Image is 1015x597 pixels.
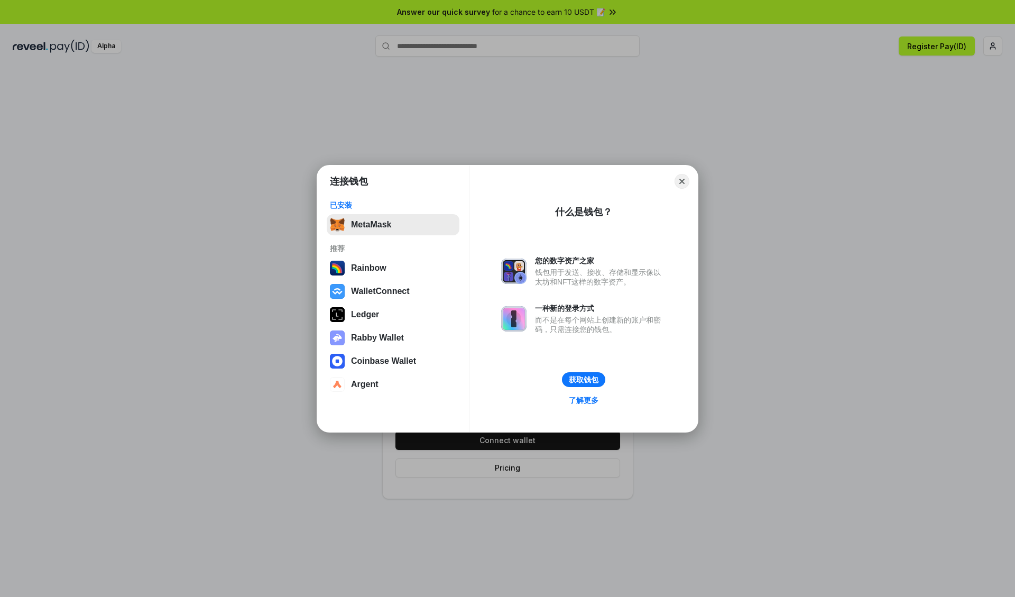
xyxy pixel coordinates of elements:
[351,310,379,319] div: Ledger
[330,354,345,369] img: svg+xml,%3Csvg%20width%3D%2228%22%20height%3D%2228%22%20viewBox%3D%220%200%2028%2028%22%20fill%3D...
[569,396,598,405] div: 了解更多
[330,244,456,253] div: 推荐
[535,315,666,334] div: 而不是在每个网站上创建新的账户和密码，只需连接您的钱包。
[330,217,345,232] img: svg+xml,%3Csvg%20fill%3D%22none%22%20height%3D%2233%22%20viewBox%3D%220%200%2035%2033%22%20width%...
[535,256,666,265] div: 您的数字资产之家
[569,375,598,384] div: 获取钱包
[535,268,666,287] div: 钱包用于发送、接收、存储和显示像以太坊和NFT这样的数字资产。
[351,220,391,229] div: MetaMask
[330,261,345,275] img: svg+xml,%3Csvg%20width%3D%22120%22%20height%3D%22120%22%20viewBox%3D%220%200%20120%20120%22%20fil...
[330,200,456,210] div: 已安装
[555,206,612,218] div: 什么是钱包？
[327,258,459,279] button: Rainbow
[562,393,605,407] a: 了解更多
[327,214,459,235] button: MetaMask
[535,304,666,313] div: 一种新的登录方式
[327,281,459,302] button: WalletConnect
[327,327,459,348] button: Rabby Wallet
[351,263,386,273] div: Rainbow
[330,330,345,345] img: svg+xml,%3Csvg%20xmlns%3D%22http%3A%2F%2Fwww.w3.org%2F2000%2Fsvg%22%20fill%3D%22none%22%20viewBox...
[351,380,379,389] div: Argent
[351,287,410,296] div: WalletConnect
[330,175,368,188] h1: 连接钱包
[327,374,459,395] button: Argent
[330,377,345,392] img: svg+xml,%3Csvg%20width%3D%2228%22%20height%3D%2228%22%20viewBox%3D%220%200%2028%2028%22%20fill%3D...
[351,356,416,366] div: Coinbase Wallet
[501,306,527,332] img: svg+xml,%3Csvg%20xmlns%3D%22http%3A%2F%2Fwww.w3.org%2F2000%2Fsvg%22%20fill%3D%22none%22%20viewBox...
[562,372,605,387] button: 获取钱包
[675,174,689,189] button: Close
[351,333,404,343] div: Rabby Wallet
[330,307,345,322] img: svg+xml,%3Csvg%20xmlns%3D%22http%3A%2F%2Fwww.w3.org%2F2000%2Fsvg%22%20width%3D%2228%22%20height%3...
[330,284,345,299] img: svg+xml,%3Csvg%20width%3D%2228%22%20height%3D%2228%22%20viewBox%3D%220%200%2028%2028%22%20fill%3D...
[327,351,459,372] button: Coinbase Wallet
[501,259,527,284] img: svg+xml,%3Csvg%20xmlns%3D%22http%3A%2F%2Fwww.w3.org%2F2000%2Fsvg%22%20fill%3D%22none%22%20viewBox...
[327,304,459,325] button: Ledger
